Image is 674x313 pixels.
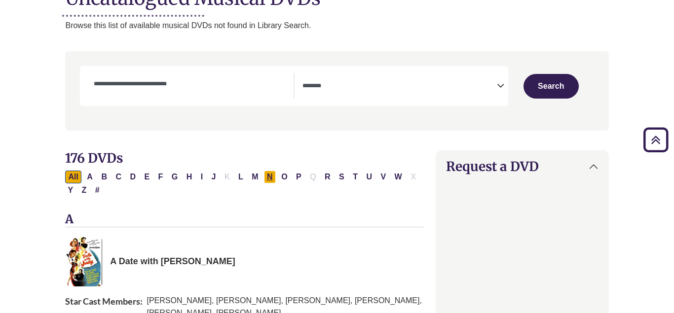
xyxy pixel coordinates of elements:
button: Filter Results J [209,171,219,183]
span: A Date with [PERSON_NAME] [110,256,235,266]
button: Filter Results L [235,171,246,183]
textarea: Search [302,83,497,91]
button: Filter Results B [98,171,110,183]
button: Filter Results R [322,171,334,183]
button: Filter Results I [198,171,206,183]
button: Filter Results V [377,171,389,183]
button: Filter Results P [293,171,304,183]
a: Back to Top [640,133,672,146]
button: Filter Results # [92,184,103,197]
button: Filter Results D [127,171,139,183]
nav: Search filters [65,51,608,131]
button: Filter Results Z [79,184,90,197]
button: Filter Results H [184,171,195,183]
button: Filter Results N [264,171,276,183]
button: Filter Results E [141,171,152,183]
input: Search by Title or Cast Member [88,78,294,90]
button: Filter Results W [392,171,405,183]
button: Filter Results T [350,171,361,183]
button: Filter Results A [84,171,96,183]
button: Filter Results C [112,171,124,183]
p: Browse this list of available musical DVDs not found in Library Search. [65,19,608,32]
button: Submit for Search Results [524,74,579,99]
h3: A [65,212,423,227]
button: Filter Results G [169,171,181,183]
button: Filter Results M [249,171,261,183]
button: Filter Results O [278,171,290,183]
button: Filter Results F [155,171,166,183]
button: All [65,171,81,183]
button: Request a DVD [436,151,608,182]
div: Alpha-list to filter by first letter of database name [65,172,419,194]
button: Filter Results U [363,171,375,183]
button: Filter Results S [336,171,347,183]
span: 176 DVDs [65,150,123,166]
button: Filter Results Y [65,184,76,197]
